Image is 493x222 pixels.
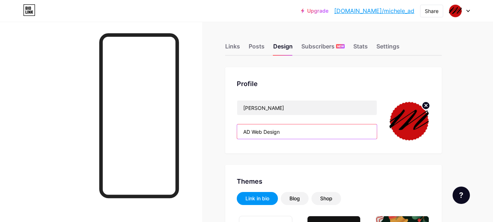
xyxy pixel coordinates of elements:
div: Blog [289,195,300,202]
div: Stats [353,42,368,55]
div: Links [225,42,240,55]
img: michele_ad [389,100,430,142]
input: Bio [237,124,377,139]
div: Settings [376,42,400,55]
div: Subscribers [301,42,345,55]
a: Upgrade [301,8,328,14]
div: Themes [237,176,430,186]
div: Link in bio [245,195,269,202]
div: Posts [249,42,265,55]
div: Share [425,7,439,15]
a: [DOMAIN_NAME]/michele_ad [334,7,414,15]
img: michele_ad [449,4,462,18]
span: NEW [337,44,344,48]
div: Shop [320,195,332,202]
div: Design [273,42,293,55]
input: Name [237,101,377,115]
div: Profile [237,79,430,89]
